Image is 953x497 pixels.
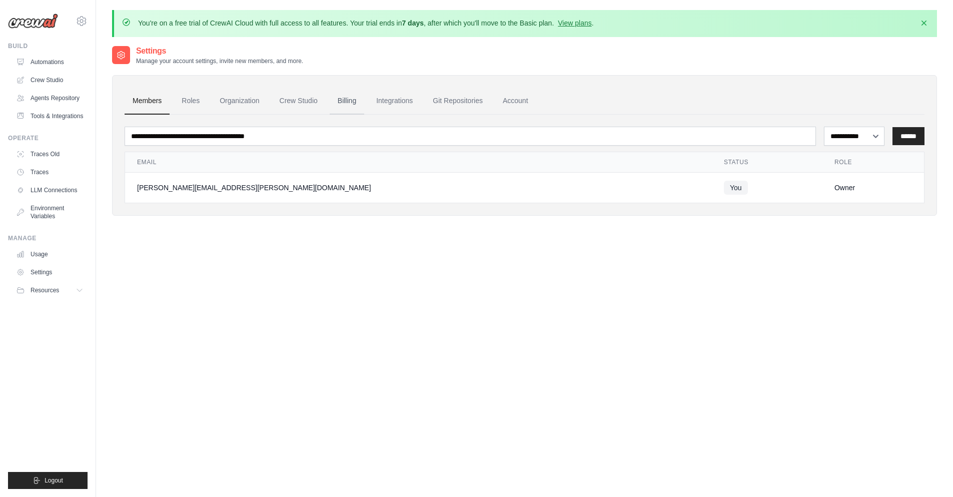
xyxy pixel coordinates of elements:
[8,42,88,50] div: Build
[12,282,88,298] button: Resources
[12,200,88,224] a: Environment Variables
[330,88,364,115] a: Billing
[212,88,267,115] a: Organization
[495,88,536,115] a: Account
[822,152,924,173] th: Role
[12,72,88,88] a: Crew Studio
[136,57,303,65] p: Manage your account settings, invite new members, and more.
[137,183,700,193] div: [PERSON_NAME][EMAIL_ADDRESS][PERSON_NAME][DOMAIN_NAME]
[12,146,88,162] a: Traces Old
[724,181,748,195] span: You
[834,183,912,193] div: Owner
[12,164,88,180] a: Traces
[12,182,88,198] a: LLM Connections
[272,88,326,115] a: Crew Studio
[558,19,591,27] a: View plans
[12,90,88,106] a: Agents Repository
[12,54,88,70] a: Automations
[368,88,421,115] a: Integrations
[8,234,88,242] div: Manage
[12,108,88,124] a: Tools & Integrations
[8,134,88,142] div: Operate
[8,472,88,489] button: Logout
[12,246,88,262] a: Usage
[125,152,712,173] th: Email
[402,19,424,27] strong: 7 days
[712,152,822,173] th: Status
[425,88,491,115] a: Git Repositories
[8,14,58,29] img: Logo
[138,18,594,28] p: You're on a free trial of CrewAI Cloud with full access to all features. Your trial ends in , aft...
[12,264,88,280] a: Settings
[174,88,208,115] a: Roles
[45,476,63,484] span: Logout
[31,286,59,294] span: Resources
[136,45,303,57] h2: Settings
[125,88,170,115] a: Members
